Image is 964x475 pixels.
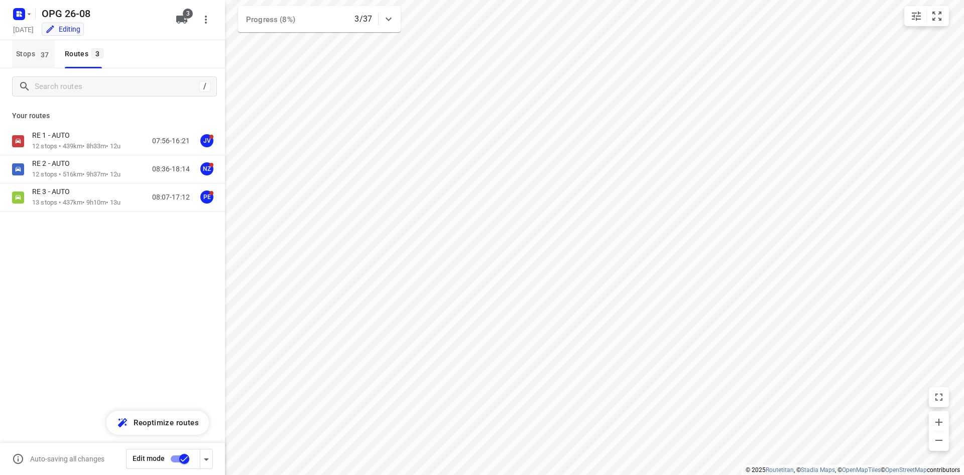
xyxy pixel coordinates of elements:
h5: Project date [9,24,38,35]
div: Routes [65,48,106,60]
div: PE [200,191,213,204]
p: 07:56-16:21 [152,136,190,146]
div: Driver app settings [200,452,212,465]
span: Reoptimize routes [134,416,199,429]
p: 08:07-17:12 [152,192,190,203]
p: RE 2 - AUTO [32,159,76,168]
div: small contained button group [904,6,949,26]
div: / [199,81,210,92]
p: 12 stops • 516km • 9h37m • 12u [32,170,120,179]
button: NZ [197,159,217,179]
span: Stops [16,48,55,60]
button: Reoptimize routes [106,411,209,435]
div: JV [200,134,213,147]
button: 3 [172,10,192,30]
div: You are currently in edit mode. [45,24,80,34]
p: 3/37 [354,13,372,25]
li: © 2025 , © , © © contributors [746,466,960,473]
a: Stadia Maps [801,466,835,473]
button: More [196,10,216,30]
button: JV [197,131,217,151]
p: 12 stops • 439km • 8h33m • 12u [32,142,120,151]
a: Routetitan [766,466,794,473]
p: RE 3 - AUTO [32,187,76,196]
a: OpenStreetMap [885,466,927,473]
button: PE [197,187,217,207]
p: RE 1 - AUTO [32,131,76,140]
p: Auto-saving all changes [30,455,104,463]
div: Progress (8%)3/37 [238,6,401,32]
span: Progress (8%) [246,15,295,24]
p: 13 stops • 437km • 9h10m • 13u [32,198,120,208]
span: 37 [38,49,52,59]
div: NZ [200,162,213,175]
span: 3 [91,48,103,58]
button: Fit zoom [927,6,947,26]
span: 3 [183,9,193,19]
h5: Rename [38,6,168,22]
input: Search routes [35,79,199,94]
span: Edit mode [133,454,165,462]
p: Your routes [12,111,213,121]
button: Map settings [906,6,926,26]
a: OpenMapTiles [842,466,881,473]
p: 08:36-18:14 [152,164,190,174]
